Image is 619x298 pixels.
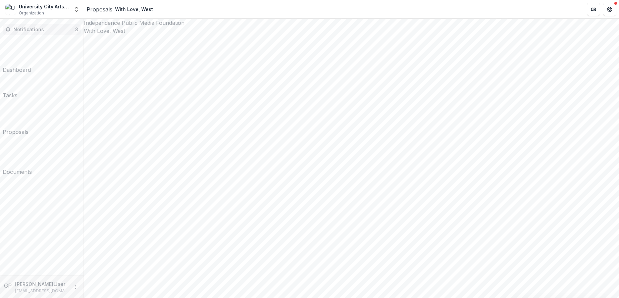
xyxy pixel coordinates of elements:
button: Open entity switcher [72,3,81,16]
nav: breadcrumb [87,4,156,14]
p: User [53,280,66,288]
div: Tasks [3,91,17,99]
a: Dashboard [3,38,31,74]
button: Partners [587,3,600,16]
div: Grace Palladino [4,282,12,290]
a: Documents [3,139,32,176]
h2: With Love, West [84,27,619,35]
span: Notifications [13,27,75,33]
p: [PERSON_NAME] [15,281,53,288]
p: [EMAIL_ADDRESS][DOMAIN_NAME] [15,288,69,294]
a: Proposals [87,5,112,13]
div: Dashboard [3,66,31,74]
div: With Love, West [115,6,153,13]
button: Get Help [603,3,616,16]
div: University City Arts League [19,3,69,10]
div: Proposals [3,128,29,136]
a: Proposals [3,102,29,136]
a: Tasks [3,77,17,99]
button: More [71,283,80,291]
img: University City Arts League [5,4,16,15]
div: Documents [3,168,32,176]
span: Organization [19,10,44,16]
button: Notifications3 [3,24,81,35]
div: Independence Public Media Foundation [84,19,619,27]
span: 3 [75,27,78,32]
